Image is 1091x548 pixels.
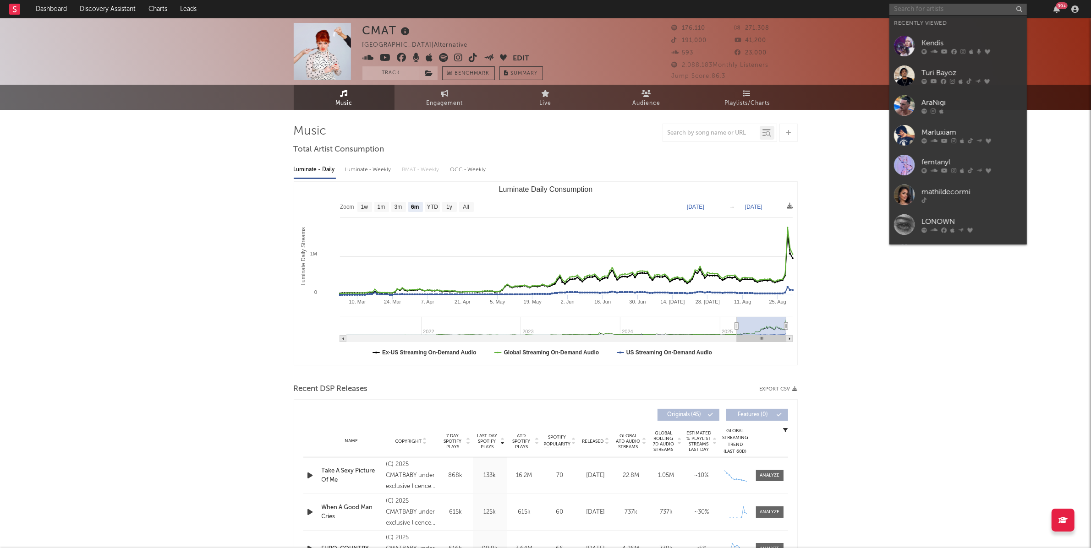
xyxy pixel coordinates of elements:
[616,508,647,517] div: 737k
[294,162,336,178] div: Luminate - Daily
[543,434,570,448] span: Spotify Popularity
[441,471,471,480] div: 868k
[889,61,1027,91] a: Turi Bayoz
[310,251,317,256] text: 1M
[382,349,477,356] text: Ex-US Streaming On-Demand Audio
[726,409,788,421] button: Features(0)
[722,428,749,455] div: Global Streaming Trend (Last 60D)
[511,71,538,76] span: Summary
[695,299,719,304] text: 28. [DATE]
[1053,5,1060,13] button: 99+
[735,38,766,43] span: 41,200
[672,62,769,68] span: 2,088,183 Monthly Listeners
[475,508,505,517] div: 125k
[455,299,471,304] text: 21. Apr
[294,144,384,155] span: Total Artist Consumption
[345,162,393,178] div: Luminate - Weekly
[421,299,434,304] text: 7. Apr
[504,349,599,356] text: Global Streaming On-Demand Audio
[889,31,1027,61] a: Kendis
[632,98,660,109] span: Audience
[629,299,646,304] text: 30. Jun
[441,433,465,450] span: 7 Day Spotify Plays
[735,25,769,31] span: 271,308
[455,68,490,79] span: Benchmark
[322,503,382,521] a: When A Good Man Cries
[921,67,1022,78] div: Turi Bayoz
[921,38,1022,49] div: Kendis
[889,91,1027,120] a: AraNigi
[894,18,1022,29] div: Recently Viewed
[581,508,611,517] div: [DATE]
[921,127,1022,138] div: Marluxiam
[294,384,368,395] span: Recent DSP Releases
[362,23,412,38] div: CMAT
[335,98,352,109] span: Music
[889,4,1027,15] input: Search for artists
[651,430,676,452] span: Global Rolling 7D Audio Streams
[921,157,1022,168] div: femtanyl
[510,508,539,517] div: 615k
[513,53,529,65] button: Edit
[450,162,487,178] div: OCC - Weekly
[427,204,438,211] text: YTD
[362,40,478,51] div: [GEOGRAPHIC_DATA] | Alternative
[889,150,1027,180] a: femtanyl
[395,85,495,110] a: Engagement
[463,204,469,211] text: All
[560,299,574,304] text: 2. Jun
[495,85,596,110] a: Live
[658,409,719,421] button: Originals(45)
[616,433,641,450] span: Global ATD Audio Streams
[687,204,704,210] text: [DATE]
[441,508,471,517] div: 615k
[581,471,611,480] div: [DATE]
[395,439,422,444] span: Copyright
[697,85,798,110] a: Playlists/Charts
[686,430,712,452] span: Estimated % Playlist Streams Last Day
[921,186,1022,197] div: mathildecormi
[735,50,767,56] span: 23,000
[361,204,368,211] text: 1w
[651,508,682,517] div: 737k
[475,433,499,450] span: Last Day Spotify Plays
[427,98,463,109] span: Engagement
[394,204,402,211] text: 3m
[686,508,717,517] div: ~ 30 %
[411,204,419,211] text: 6m
[475,471,505,480] div: 133k
[446,204,452,211] text: 1y
[889,210,1027,239] a: LONOWN
[322,467,382,484] a: Take A Sexy Picture Of Me
[544,471,576,480] div: 70
[663,412,706,418] span: Originals ( 45 )
[362,66,420,80] button: Track
[769,299,786,304] text: 25. Aug
[921,216,1022,227] div: LONOWN
[889,180,1027,210] a: mathildecormi
[594,299,611,304] text: 16. Jun
[889,120,1027,150] a: Marluxiam
[596,85,697,110] a: Audience
[314,289,317,295] text: 0
[386,459,436,492] div: (C) 2025 CMATBABY under exclusive licence to AWAL Recordings Ltd
[386,496,436,529] div: (C) 2025 CMATBABY under exclusive licence to AWAL Recordings Ltd
[921,97,1022,108] div: AraNigi
[322,438,382,445] div: Name
[294,182,797,365] svg: Luminate Daily Consumption
[651,471,682,480] div: 1.05M
[1056,2,1068,9] div: 99 +
[889,239,1027,269] a: jcy__7
[510,471,539,480] div: 16.2M
[724,98,770,109] span: Playlists/Charts
[340,204,354,211] text: Zoom
[660,299,685,304] text: 14. [DATE]
[540,98,552,109] span: Live
[510,433,534,450] span: ATD Spotify Plays
[582,439,604,444] span: Released
[626,349,712,356] text: US Streaming On-Demand Audio
[490,299,505,304] text: 5. May
[523,299,542,304] text: 19. May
